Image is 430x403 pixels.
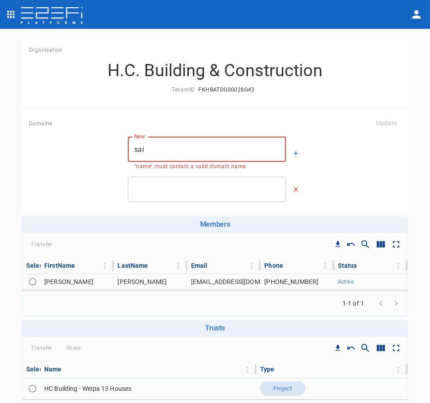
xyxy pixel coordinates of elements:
[44,260,75,271] div: FirstName
[191,260,208,271] div: Email
[332,238,344,251] button: Download CSV
[25,324,405,332] h6: Trusts
[264,260,283,271] div: Phone
[391,259,406,273] button: Column Actions
[44,364,62,375] div: Name
[388,237,404,252] button: Toggle full screen
[373,340,388,356] button: Show/Hide columns
[25,220,405,229] h6: Members
[388,340,404,356] button: Toggle full screen
[358,340,373,356] button: Show/Hide search
[358,237,373,252] button: Show/Hide search
[344,341,358,355] button: Reset Sorting
[26,382,39,395] span: Toggle select row
[338,260,357,271] div: Status
[107,60,322,80] h3: H.C. Building & Construction
[117,260,148,271] div: LastName
[26,275,39,288] span: Toggle select row
[187,274,261,290] td: [EMAIL_ADDRESS][DOMAIN_NAME]
[373,299,388,307] span: Go to previous page
[339,299,368,308] span: 1-1 of 1
[244,259,259,273] button: Column Actions
[114,274,187,290] td: [PERSON_NAME]
[27,341,56,355] span: Transfer Organisation
[29,47,63,53] span: Organisation
[240,363,255,377] button: Column Actions
[41,378,257,399] td: HC Building - Weipa 13 Houses
[29,120,52,127] span: Domains
[338,279,354,285] span: Active
[332,342,344,354] button: Download CSV
[27,238,56,252] span: Transfer Organisation
[171,259,186,273] button: Column Actions
[344,238,358,251] button: Reset Sorting
[391,363,406,377] button: Column Actions
[318,259,332,273] button: Column Actions
[373,237,388,252] button: Show/Hide columns
[195,84,258,96] button: FKHBATDG00028G43
[261,274,334,290] td: [PHONE_NUMBER]
[134,163,280,169] p: "name" must contain a valid domain name
[388,299,404,307] span: Go to next page
[134,133,145,140] label: New
[260,364,275,375] div: Type
[172,87,195,93] span: TenantID
[41,274,114,290] td: [PERSON_NAME]
[59,341,88,355] span: Share
[268,385,297,393] span: Project
[198,87,254,93] span: FKHBATDG00028G43
[26,260,45,271] div: Select
[98,259,112,273] button: Column Actions
[26,364,45,375] div: Select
